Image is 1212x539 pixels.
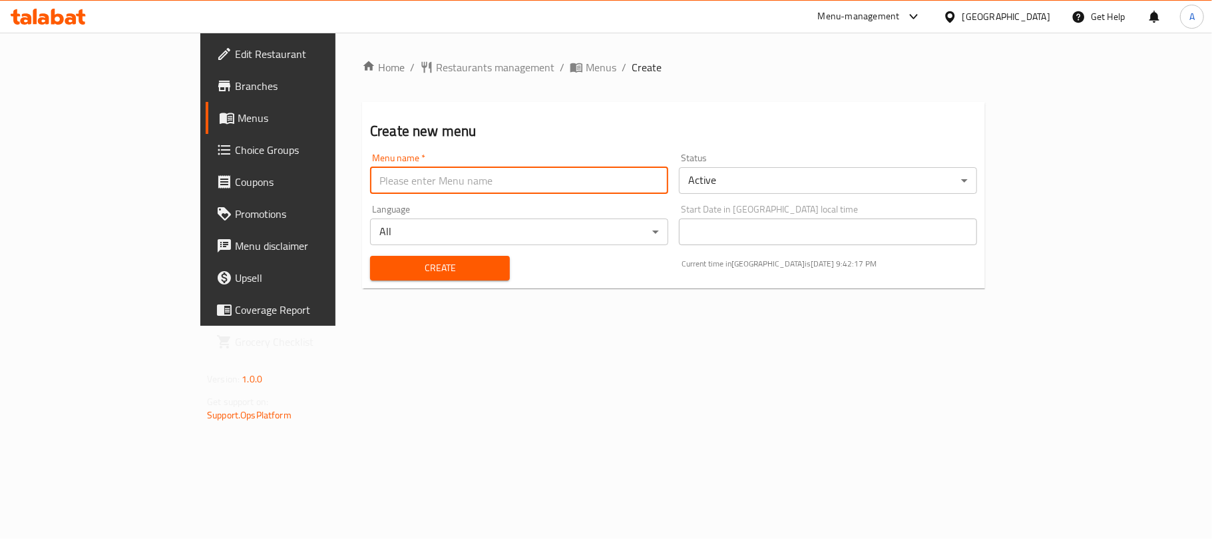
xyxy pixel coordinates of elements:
li: / [622,59,626,75]
a: Support.OpsPlatform [207,406,292,424]
span: Edit Restaurant [235,46,392,62]
span: Create [632,59,662,75]
a: Restaurants management [420,59,554,75]
a: Edit Restaurant [206,38,403,70]
span: Restaurants management [436,59,554,75]
a: Menu disclaimer [206,230,403,262]
nav: breadcrumb [362,59,985,75]
span: Menus [586,59,616,75]
p: Current time in [GEOGRAPHIC_DATA] is [DATE] 9:42:17 PM [682,258,977,270]
span: Version: [207,370,240,388]
span: Choice Groups [235,142,392,158]
span: Menu disclaimer [235,238,392,254]
div: All [370,219,668,245]
a: Menus [206,102,403,134]
span: Menus [238,110,392,126]
a: Coupons [206,166,403,198]
h2: Create new menu [370,121,977,141]
a: Promotions [206,198,403,230]
span: A [1189,9,1195,24]
a: Branches [206,70,403,102]
span: Get support on: [207,393,268,410]
a: Menus [570,59,616,75]
input: Please enter Menu name [370,167,668,194]
li: / [560,59,564,75]
span: Create [381,260,499,276]
span: Branches [235,78,392,94]
span: Grocery Checklist [235,334,392,350]
a: Coverage Report [206,294,403,326]
span: Promotions [235,206,392,222]
a: Upsell [206,262,403,294]
div: [GEOGRAPHIC_DATA] [962,9,1050,24]
span: Coverage Report [235,302,392,318]
span: Coupons [235,174,392,190]
a: Grocery Checklist [206,326,403,358]
a: Choice Groups [206,134,403,166]
div: Menu-management [818,9,900,25]
button: Create [370,256,510,280]
span: 1.0.0 [242,370,262,388]
div: Active [679,167,977,194]
li: / [410,59,415,75]
span: Upsell [235,270,392,286]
